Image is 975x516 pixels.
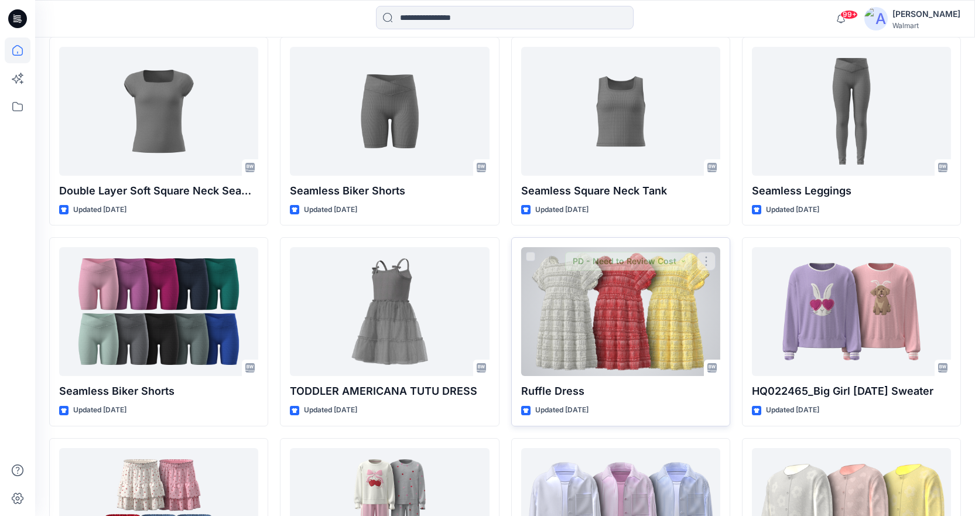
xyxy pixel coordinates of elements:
p: Double Layer Soft Square Neck Seamless Crop_LRT05769 [59,183,258,199]
p: Seamless Biker Shorts [290,183,489,199]
p: Updated [DATE] [73,204,126,216]
p: Updated [DATE] [766,404,819,416]
p: Updated [DATE] [304,404,357,416]
a: HQ022465_Big Girl Easter Sweater [752,247,951,376]
p: Seamless Leggings [752,183,951,199]
p: HQ022465_Big Girl [DATE] Sweater [752,383,951,399]
a: Seamless Biker Shorts [290,47,489,176]
p: Updated [DATE] [304,204,357,216]
a: TODDLER AMERICANA TUTU DRESS [290,247,489,376]
a: Seamless Biker Shorts [59,247,258,376]
div: [PERSON_NAME] [892,7,960,21]
p: Updated [DATE] [766,204,819,216]
a: Seamless Leggings [752,47,951,176]
p: Ruffle Dress [521,383,720,399]
p: Updated [DATE] [73,404,126,416]
p: Updated [DATE] [535,204,589,216]
p: Seamless Square Neck Tank [521,183,720,199]
span: 99+ [840,10,858,19]
a: Ruffle Dress [521,247,720,376]
div: Walmart [892,21,960,30]
img: avatar [864,7,888,30]
p: TODDLER AMERICANA TUTU DRESS [290,383,489,399]
p: Seamless Biker Shorts [59,383,258,399]
a: Seamless Square Neck Tank [521,47,720,176]
p: Updated [DATE] [535,404,589,416]
a: Double Layer Soft Square Neck Seamless Crop_LRT05769 [59,47,258,176]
